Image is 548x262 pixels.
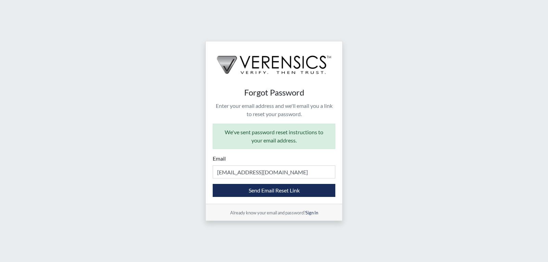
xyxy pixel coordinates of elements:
input: Email [213,165,335,178]
img: logo-wide-black.2aad4157.png [206,41,342,81]
p: Enter your email address and we'll email you a link to reset your password. [213,102,335,118]
p: We've sent password reset instructions to your email address. [220,128,328,145]
a: Sign In [306,210,318,215]
label: Email [213,154,226,163]
h4: Forgot Password [213,88,335,98]
small: Already know your email and password? [230,210,318,215]
button: Send Email Reset Link [213,184,335,197]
